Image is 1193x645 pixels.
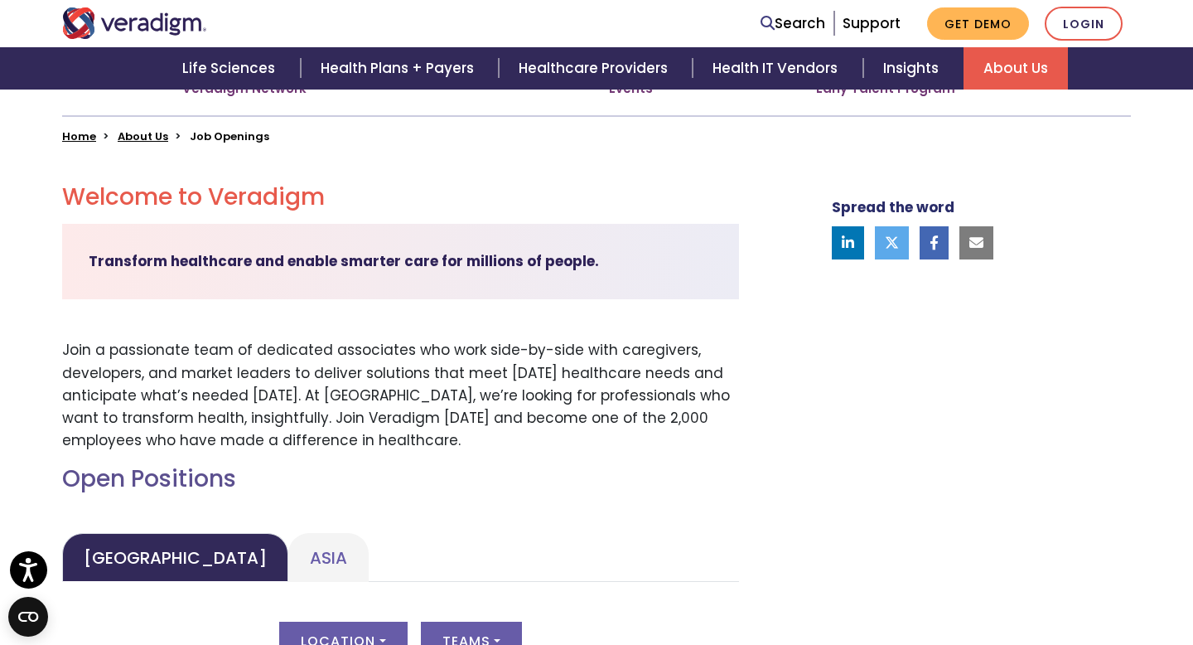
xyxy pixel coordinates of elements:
a: Home [62,129,96,144]
button: Open CMP widget [8,597,48,637]
p: Join a passionate team of dedicated associates who work side-by-side with caregivers, developers,... [62,339,739,452]
strong: Spread the word [832,197,954,217]
img: Veradigm logo [62,7,207,39]
a: Search [761,12,825,35]
h2: Open Positions [62,465,739,493]
a: Health IT Vendors [693,47,862,90]
a: Health Plans + Payers [301,47,499,90]
a: Events [609,80,653,97]
a: About Us [964,47,1068,90]
a: Veradigm Network [182,80,307,97]
a: Insights [863,47,964,90]
h2: Welcome to Veradigm [62,183,739,211]
a: About Us [118,129,168,144]
a: Login [1045,7,1123,41]
a: [GEOGRAPHIC_DATA] [62,533,288,582]
a: Asia [288,533,369,582]
strong: Transform healthcare and enable smarter care for millions of people. [89,251,599,271]
a: Early Talent Program [816,80,955,97]
a: Support [843,13,901,33]
a: Life Sciences [162,47,300,90]
a: Get Demo [927,7,1029,40]
a: Healthcare Providers [499,47,693,90]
